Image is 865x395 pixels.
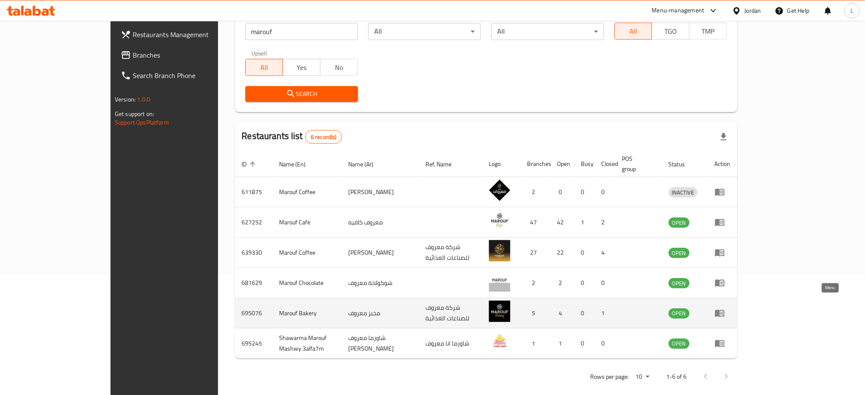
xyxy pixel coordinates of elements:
img: Marouf Bakery [489,301,510,322]
span: Name (En) [280,159,317,169]
span: 6 record(s) [306,133,342,141]
span: All [249,61,280,74]
td: 0 [574,177,595,207]
span: Ref. Name [425,159,463,169]
label: Upsell [251,50,267,56]
td: 47 [521,207,550,238]
td: Marouf Cafe [273,207,342,238]
td: 4 [595,238,615,268]
td: 5 [521,298,550,328]
div: Menu [715,217,731,227]
span: Restaurants Management [133,29,248,40]
div: Export file [714,127,734,147]
span: Name (Ar) [349,159,385,169]
span: INACTIVE [669,188,698,197]
span: TGO [655,25,686,38]
td: شاورما انا معروف [419,328,482,359]
div: Menu [715,187,731,197]
td: [PERSON_NAME] [342,238,419,268]
td: 0 [574,268,595,298]
span: Search [252,89,351,99]
td: شاورما معروف [PERSON_NAME] [342,328,419,359]
button: Yes [283,59,320,76]
button: No [320,59,358,76]
td: 1 [574,207,595,238]
span: ID [242,159,258,169]
table: enhanced table [235,151,737,359]
div: Jordan [745,6,761,15]
td: 0 [595,328,615,359]
button: All [245,59,283,76]
img: Marouf Coffee [489,180,510,201]
th: Busy [574,151,595,177]
span: No [324,61,355,74]
th: Branches [521,151,550,177]
p: Rows per page: [591,372,629,382]
td: Marouf Bakery [273,298,342,328]
span: OPEN [669,339,690,349]
a: Search Branch Phone [114,65,255,86]
img: Marouf Coffee [489,240,510,261]
td: شوكولاتة معروف [342,268,419,298]
td: Marouf Coffee [273,177,342,207]
div: OPEN [669,278,690,288]
div: All [491,23,604,40]
td: 0 [574,238,595,268]
span: Status [669,159,696,169]
span: Get support on: [115,108,154,119]
span: Yes [286,61,317,74]
th: Closed [595,151,615,177]
td: معروف كافيه [342,207,419,238]
span: OPEN [669,218,690,228]
th: Action [708,151,737,177]
span: OPEN [669,308,690,318]
td: 2 [521,177,550,207]
div: All [368,23,481,40]
span: Search Branch Phone [133,70,248,81]
td: شركة معروف للصناعات الغذائية [419,238,482,268]
td: Marouf Coffee [273,238,342,268]
td: 42 [550,207,574,238]
img: Marouf Chocolate [489,270,510,292]
td: مخبز معروف [342,298,419,328]
td: 1 [550,328,574,359]
h2: Restaurants list [242,130,342,144]
a: Restaurants Management [114,24,255,45]
td: 27 [521,238,550,268]
td: 1 [595,298,615,328]
img: Marouf Cafe [489,210,510,231]
td: 0 [595,177,615,207]
td: 4 [550,298,574,328]
td: 0 [574,298,595,328]
td: Marouf Chocolate [273,268,342,298]
div: Total records count [305,130,342,144]
th: Open [550,151,574,177]
td: 22 [550,238,574,268]
td: 0 [574,328,595,359]
button: All [615,23,652,40]
input: Search for restaurant name or ID.. [245,23,358,40]
span: All [618,25,649,38]
div: INACTIVE [669,187,698,197]
div: Menu [715,247,731,258]
span: Branches [133,50,248,60]
span: POS group [622,154,652,174]
span: TMP [693,25,724,38]
td: 0 [595,268,615,298]
span: OPEN [669,248,690,258]
td: Shawarma Marouf Mashwy 3alfa7m [273,328,342,359]
span: 1.0.0 [137,94,150,105]
td: [PERSON_NAME] [342,177,419,207]
div: Menu-management [652,6,705,16]
div: Menu [715,278,731,288]
td: 2 [521,268,550,298]
td: 2 [595,207,615,238]
button: TGO [652,23,690,40]
button: Search [245,86,358,102]
span: Version: [115,94,136,105]
a: Support.OpsPlatform [115,117,169,128]
div: Rows per page: [632,371,653,383]
td: 0 [550,177,574,207]
div: Menu [715,338,731,349]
